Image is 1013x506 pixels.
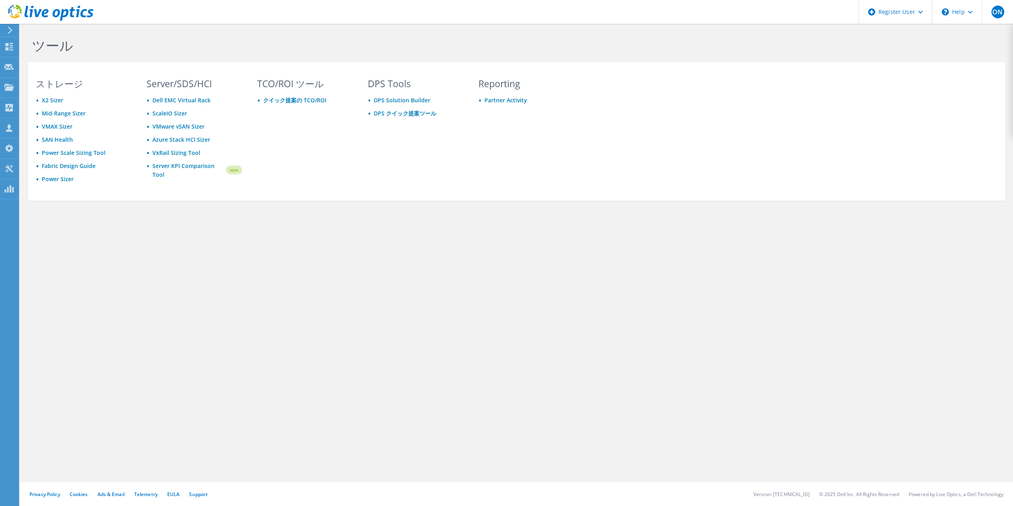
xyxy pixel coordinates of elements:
h1: ツール [32,37,569,54]
a: Partner Activity [484,96,527,104]
h3: Reporting [478,79,574,88]
a: Telemetry [134,491,158,498]
a: SAN Health [42,136,73,143]
a: EULA [167,491,180,498]
a: VMAX Sizer [42,123,72,130]
svg: \n [942,8,949,16]
li: © 2025 Dell Inc. All Rights Reserved [819,491,899,498]
a: Cookies [70,491,88,498]
a: Dell EMC Virtual Rack [152,96,211,104]
span: ON [992,6,1004,18]
a: Support [189,491,208,498]
h3: TCO/ROI ツール [257,79,353,88]
h3: ストレージ [36,79,131,88]
a: VxRail Sizing Tool [152,149,200,156]
a: X2 Sizer [42,96,63,104]
a: Ads & Email [98,491,125,498]
a: VMware vSAN Sizer [152,123,205,130]
a: Power Sizer [42,175,74,183]
a: Mid-Range Sizer [42,109,86,117]
a: DPS クイック提案ツール [374,109,436,117]
a: ScaleIO Sizer [152,109,187,117]
li: Powered by Live Optics, a Dell Technology [909,491,1003,498]
a: DPS Solution Builder [374,96,430,104]
a: Server KPI Comparison Tool [152,162,225,179]
li: Version: [TECHNICAL_ID] [753,491,810,498]
h3: Server/SDS/HCI [146,79,242,88]
a: Fabric Design Guide [42,162,96,170]
h3: DPS Tools [368,79,463,88]
a: Azure Stack HCI Sizer [152,136,210,143]
a: Privacy Policy [29,491,60,498]
img: new-badge.svg [225,161,242,180]
a: クイック提案の TCO/ROI [263,96,326,104]
a: Power Scale Sizing Tool [42,149,105,156]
